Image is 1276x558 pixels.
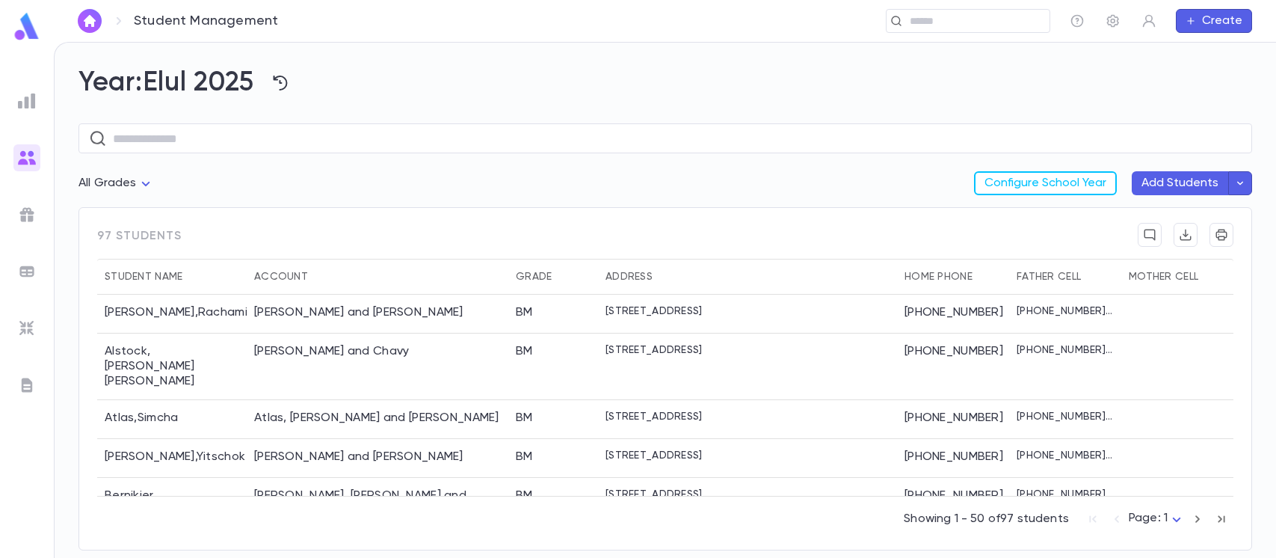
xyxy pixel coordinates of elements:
div: Address [605,259,653,295]
p: [STREET_ADDRESS] [605,305,702,317]
p: [PHONE_NUMBER], [PHONE_NUMBER], [PHONE_NUMBER], [PHONE_NUMBER] [1017,411,1114,423]
div: Page: 1 [1129,507,1186,530]
div: Alstock , [PERSON_NAME] [PERSON_NAME] [97,334,247,400]
p: [STREET_ADDRESS] [605,344,702,356]
p: [PHONE_NUMBER], [PHONE_NUMBER], [PHONE_NUMBER] [1017,344,1114,356]
div: Aboud, Yaakov Yehuda and Chana [254,305,463,320]
div: Alstock, Avrohom Yitzchok and Chavy [254,344,409,359]
p: [STREET_ADDRESS] [605,488,702,500]
button: Add Students [1132,171,1228,195]
img: reports_grey.c525e4749d1bce6a11f5fe2a8de1b229.svg [18,92,36,110]
img: imports_grey.530a8a0e642e233f2baf0ef88e8c9fcb.svg [18,319,36,337]
div: [PHONE_NUMBER] [897,295,1009,334]
img: letters_grey.7941b92b52307dd3b8a917253454ce1c.svg [18,376,36,394]
div: [PHONE_NUMBER] [897,334,1009,400]
img: students_gradient.3b4df2a2b995ef5086a14d9e1675a5ee.svg [18,149,36,167]
div: Father Cell [1009,259,1121,295]
h2: Year: Elul 2025 [78,67,1252,99]
button: Create [1176,9,1252,33]
p: Student Management [134,13,278,29]
div: Grade [516,259,552,295]
div: [PERSON_NAME] , Yitschok [97,439,247,478]
div: BM [516,488,533,503]
span: 97 students [97,223,182,259]
div: Atlas, Yosef and Sora [254,411,499,426]
p: Showing 1 - 50 of 97 students [904,512,1069,527]
div: [PHONE_NUMBER] [897,478,1009,530]
span: All Grades [78,177,137,189]
div: [PERSON_NAME] , Rachamim [97,295,247,334]
img: home_white.a664292cf8c1dea59945f0da9f25487c.svg [81,15,99,27]
div: Home Phone [897,259,1009,295]
p: [PHONE_NUMBER], [PHONE_NUMBER], (750) 018-0974 [1017,450,1114,462]
span: Page: 1 [1129,512,1168,524]
div: Account [254,259,308,295]
div: Home Phone [904,259,973,295]
div: Mother Cell [1121,259,1233,295]
div: Student Name [97,259,247,295]
img: logo [12,12,42,41]
div: Mother Cell [1129,259,1198,295]
p: [PHONE_NUMBER], [PHONE_NUMBER] [1017,305,1114,317]
div: Grade [508,259,598,295]
div: Atlas , Simcha [97,400,247,439]
div: Bernikier , [PERSON_NAME] [97,478,247,530]
div: BM [516,411,533,426]
div: Bernikier, Aryeh Leib and Sara Ita [254,488,501,518]
div: Father Cell [1017,259,1081,295]
p: [STREET_ADDRESS] [605,450,702,462]
img: campaigns_grey.99e729a5f7ee94e3726e6486bddda8f1.svg [18,206,36,224]
div: [PHONE_NUMBER] [897,400,1009,439]
p: [STREET_ADDRESS] [605,411,702,423]
div: Bamberger, Shlomo and Rivka [254,450,463,465]
p: [PHONE_NUMBER], [PHONE_NUMBER], [PHONE_NUMBER] [1017,488,1114,500]
div: [PHONE_NUMBER] [897,439,1009,478]
div: All Grades [78,169,155,198]
div: BM [516,344,533,359]
div: BM [516,305,533,320]
img: batches_grey.339ca447c9d9533ef1741baa751efc33.svg [18,263,36,280]
div: Account [247,259,508,295]
div: Address [598,259,897,295]
div: BM [516,450,533,465]
button: Configure School Year [974,171,1117,195]
div: Student Name [105,259,182,295]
